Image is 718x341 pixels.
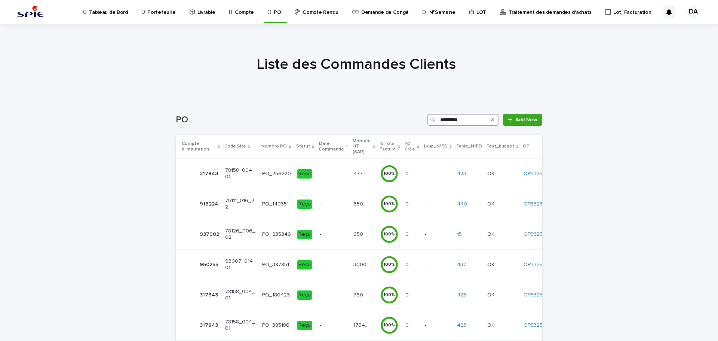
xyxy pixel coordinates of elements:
[353,200,371,207] p: 65096.25
[225,319,256,332] p: 78158_004_01
[487,260,496,268] p: OK
[320,201,347,207] p: -
[182,140,216,153] p: Compte d'Imputation
[176,219,555,250] tr: 937902937902 78126_006_02PO_235346Reçu-650650 100%00 -- 15 OKOK OP3325
[425,290,428,298] p: -
[353,137,371,156] p: Montant HT (SAP)
[320,292,347,298] p: -
[524,171,543,177] a: OP3325
[225,289,256,301] p: 78158_004_01
[425,321,428,329] p: -
[425,230,428,238] p: -
[262,322,291,329] p: PO_385186
[353,230,365,238] p: 650
[261,142,287,150] p: Numéro PO
[262,292,291,298] p: PO_180423
[262,262,291,268] p: PO_387851
[200,321,220,329] p: 317843
[515,117,537,122] span: Add New
[353,290,365,298] p: 760
[457,322,466,329] a: 423
[176,280,555,310] tr: 317843317843 78158_004_01PO_180423Reçu-760760 100%00 -- 423 OKOK OP3325
[457,262,466,268] a: 437
[425,260,428,268] p: -
[380,323,398,328] div: 100 %
[225,258,256,271] p: 93007_014_01
[15,4,46,19] img: svstPd6MQfCT1uX1QGkG
[380,201,398,207] div: 100 %
[487,321,496,329] p: OK
[319,140,344,153] p: Date Commande
[405,230,410,238] p: 0
[380,232,398,237] div: 100 %
[200,290,220,298] p: 317843
[457,292,466,298] a: 423
[297,321,312,330] div: Reçu
[524,231,543,238] a: OP3325
[225,198,256,210] p: 75111_016_22
[297,200,312,209] div: Reçu
[380,140,396,153] p: % Total Facturé
[524,262,543,268] a: OP3325
[176,250,555,280] tr: 950255950255 93007_014_01PO_387851Reçu-30003000 100%00 -- 437 OKOK OP3325
[380,171,398,176] div: 100 %
[457,231,462,238] a: 15
[425,169,428,177] p: -
[262,201,291,207] p: PO_140351
[200,260,220,268] p: 950255
[487,200,496,207] p: OK
[405,200,410,207] p: 0
[176,310,555,341] tr: 317843317843 78158_004_01PO_385186Reçu-17649.5317649.53 100%00 -- 423 OKOK OP3325
[353,169,371,177] p: 4779.75
[320,322,347,329] p: -
[427,114,498,126] input: Search
[405,169,410,177] p: 0
[296,142,310,150] p: Statut
[320,171,347,177] p: -
[456,142,482,150] p: Table_N°FD
[200,230,221,238] p: 937902
[353,260,368,268] p: 3000
[687,6,699,18] div: DA
[297,230,312,239] div: Reçu
[457,171,466,177] a: 423
[225,167,256,180] p: 78158_004_01
[176,115,424,125] h1: PO
[173,55,540,73] h1: Liste des Commandes Clients
[524,292,543,298] a: OP3325
[262,231,291,238] p: PO_235346
[297,290,312,300] div: Reçu
[487,230,496,238] p: OK
[487,169,496,177] p: OK
[425,200,428,207] p: -
[380,262,398,267] div: 100 %
[224,142,246,150] p: Code Site
[424,142,448,150] p: Lkup_N°FD
[380,292,398,298] div: 100 %
[320,262,347,268] p: -
[200,200,220,207] p: 916224
[405,260,410,268] p: 0
[176,189,555,219] tr: 916224916224 75111_016_22PO_140351Reçu-65096.2565096.25 100%00 -- 440 OKOK OP3325
[487,142,514,150] p: Test_budget
[523,142,530,150] p: OP
[320,231,347,238] p: -
[457,201,467,207] a: 440
[405,140,415,153] p: FD Crée
[297,260,312,270] div: Reçu
[524,201,543,207] a: OP3325
[176,159,555,189] tr: 317843317843 78158_004_01PO_256220Reçu-4779.754779.75 100%00 -- 423 OKOK OP3325
[297,169,312,179] div: Reçu
[503,114,542,126] a: Add New
[200,169,220,177] p: 317843
[262,171,291,177] p: PO_256220
[405,321,410,329] p: 0
[353,321,371,329] p: 17649.53
[487,290,496,298] p: OK
[524,322,543,329] a: OP3325
[225,228,256,241] p: 78126_006_02
[405,290,410,298] p: 0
